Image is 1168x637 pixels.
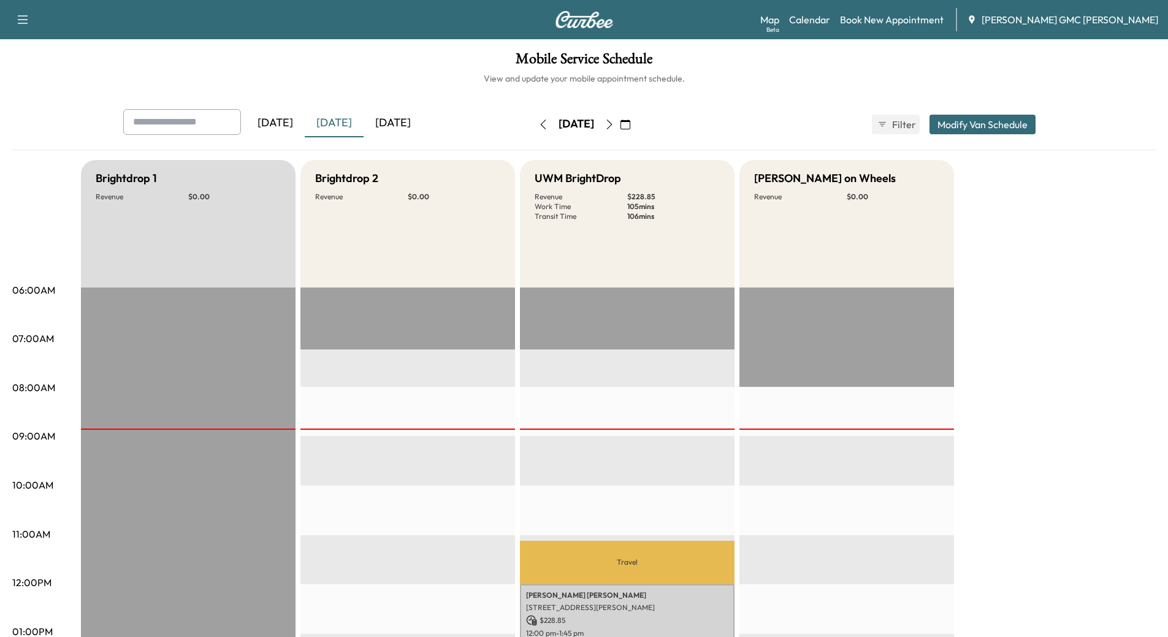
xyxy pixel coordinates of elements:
p: Travel [520,541,735,584]
span: [PERSON_NAME] GMC [PERSON_NAME] [982,12,1158,27]
h5: Brightdrop 1 [96,170,157,187]
p: 105 mins [627,202,720,212]
p: Revenue [96,192,188,202]
p: [PERSON_NAME] [PERSON_NAME] [526,590,728,600]
h5: UWM BrightDrop [535,170,621,187]
a: Book New Appointment [840,12,944,27]
p: Work Time [535,202,627,212]
p: $ 228.85 [627,192,720,202]
h5: [PERSON_NAME] on Wheels [754,170,896,187]
p: Revenue [315,192,408,202]
p: $ 0.00 [408,192,500,202]
h1: Mobile Service Schedule [12,51,1156,72]
p: Transit Time [535,212,627,221]
p: 08:00AM [12,380,55,395]
button: Modify Van Schedule [929,115,1036,134]
a: MapBeta [760,12,779,27]
div: [DATE] [305,109,364,137]
p: Revenue [754,192,847,202]
p: 09:00AM [12,429,55,443]
a: Calendar [789,12,830,27]
p: Revenue [535,192,627,202]
p: 106 mins [627,212,720,221]
img: Curbee Logo [555,11,614,28]
p: [STREET_ADDRESS][PERSON_NAME] [526,603,728,612]
h6: View and update your mobile appointment schedule. [12,72,1156,85]
p: $ 228.85 [526,615,728,626]
div: [DATE] [364,109,422,137]
p: 11:00AM [12,527,50,541]
p: 07:00AM [12,331,54,346]
button: Filter [872,115,920,134]
div: [DATE] [246,109,305,137]
h5: Brightdrop 2 [315,170,378,187]
p: $ 0.00 [188,192,281,202]
p: 06:00AM [12,283,55,297]
span: Filter [892,117,914,132]
p: $ 0.00 [847,192,939,202]
p: 12:00PM [12,575,52,590]
p: 10:00AM [12,478,53,492]
div: [DATE] [559,116,594,132]
div: Beta [766,25,779,34]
